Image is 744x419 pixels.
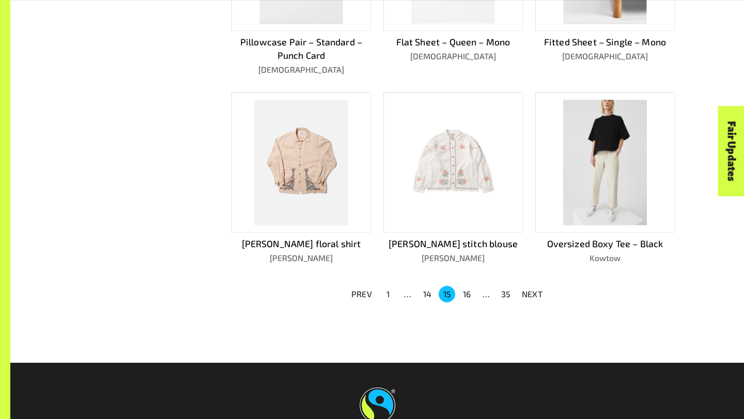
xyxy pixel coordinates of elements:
[516,285,549,303] button: NEXT
[383,237,523,251] p: [PERSON_NAME] stitch blouse
[439,286,455,302] button: page 15
[535,50,675,62] p: [DEMOGRAPHIC_DATA]
[231,237,371,251] p: [PERSON_NAME] floral shirt
[522,288,542,300] p: NEXT
[231,63,371,76] p: [DEMOGRAPHIC_DATA]
[535,92,675,264] a: Oversized Boxy Tee – BlackKowtow
[231,92,371,264] a: [PERSON_NAME] floral shirt[PERSON_NAME]
[231,35,371,62] p: Pillowcase Pair – Standard – Punch Card
[380,286,396,302] button: Go to page 1
[383,50,523,62] p: [DEMOGRAPHIC_DATA]
[399,288,416,300] div: …
[458,286,475,302] button: Go to page 16
[478,288,494,300] div: …
[383,252,523,264] p: [PERSON_NAME]
[498,286,514,302] button: Go to page 35
[535,252,675,264] p: Kowtow
[351,288,372,300] p: PREV
[345,285,549,303] nav: pagination navigation
[231,252,371,264] p: [PERSON_NAME]
[383,92,523,264] a: [PERSON_NAME] stitch blouse[PERSON_NAME]
[535,237,675,251] p: Oversized Boxy Tee – Black
[345,285,378,303] button: PREV
[535,35,675,49] p: Fitted Sheet – Single – Mono
[419,286,436,302] button: Go to page 14
[383,35,523,49] p: Flat Sheet – Queen – Mono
